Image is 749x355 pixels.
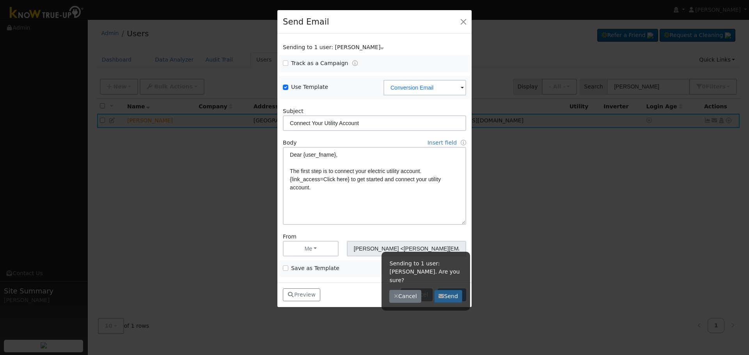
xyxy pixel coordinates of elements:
[389,260,462,284] p: Sending to 1 user: [PERSON_NAME]. Are you sure?
[434,290,463,303] button: Send
[283,60,288,66] input: Track as a Campaign
[352,60,358,66] a: Tracking Campaigns
[283,139,297,147] label: Body
[461,140,466,146] a: Fields
[283,241,339,256] button: Me
[428,140,457,146] a: Insert field
[291,264,339,272] label: Save as Template
[389,290,421,303] button: Cancel
[291,83,328,91] label: Use Template
[283,16,329,28] h4: Send Email
[283,85,288,90] input: Use Template
[291,59,348,67] label: Track as a Campaign
[279,43,470,51] div: Show users
[283,288,320,302] button: Preview
[383,80,466,95] input: Select a Template
[283,265,288,271] input: Save as Template
[283,107,304,115] label: Subject
[283,233,296,241] label: From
